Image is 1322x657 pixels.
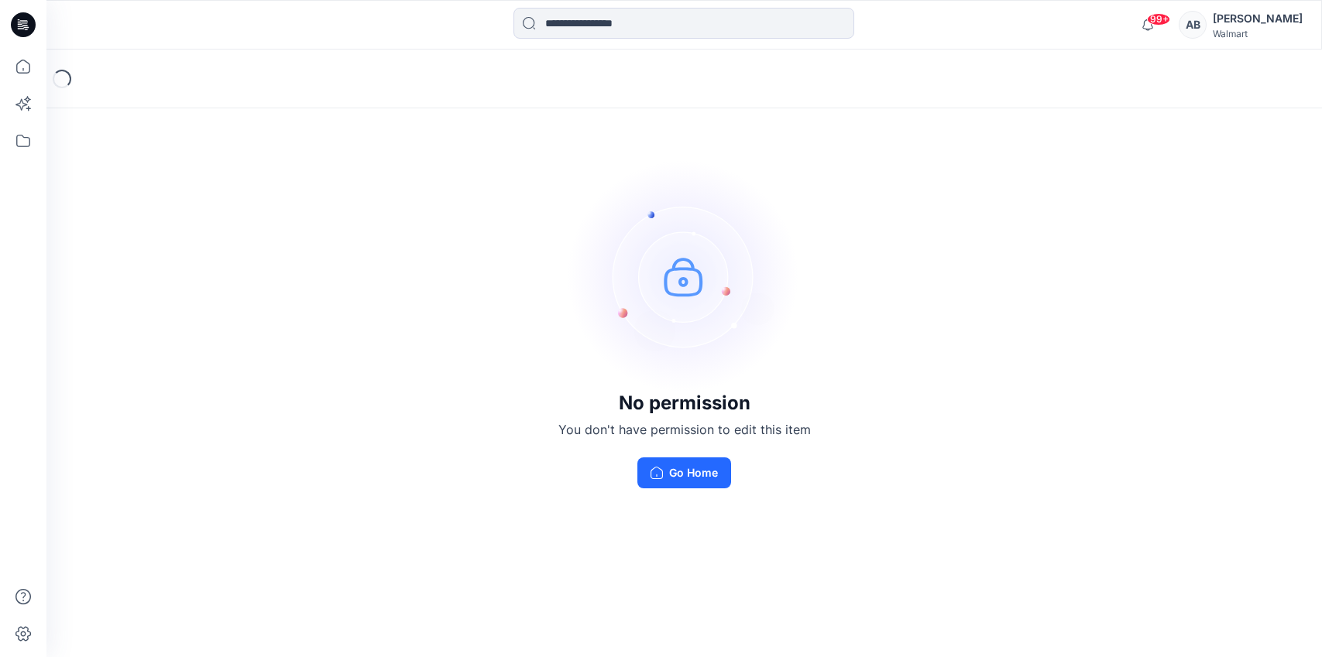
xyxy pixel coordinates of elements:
[558,392,811,414] h3: No permission
[1179,11,1207,39] div: AB
[1213,28,1303,39] div: Walmart
[1213,9,1303,28] div: [PERSON_NAME]
[558,420,811,439] p: You don't have permission to edit this item
[1147,13,1170,26] span: 99+
[568,160,801,392] img: no-perm.svg
[637,457,731,488] button: Go Home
